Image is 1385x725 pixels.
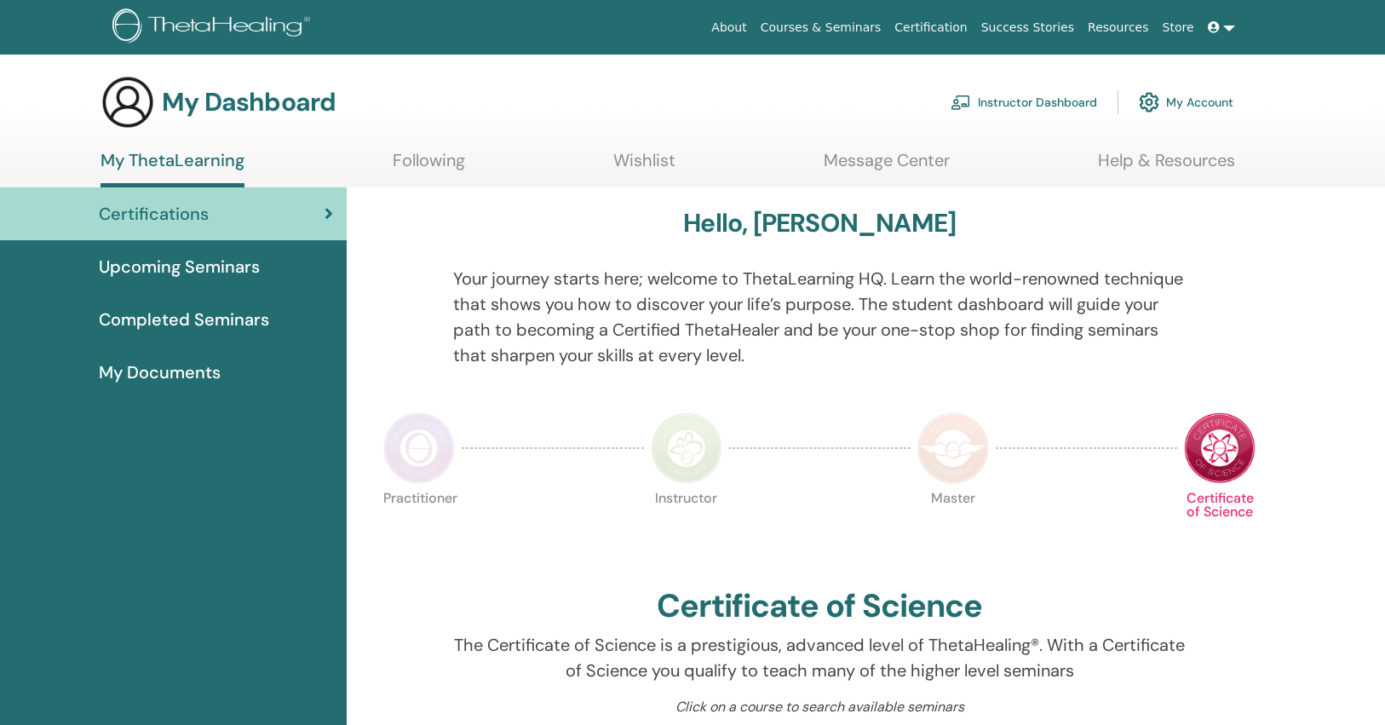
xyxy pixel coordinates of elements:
img: Master [917,412,989,484]
p: Click on a course to search available seminars [453,697,1187,717]
a: Store [1156,12,1201,43]
a: Help & Resources [1098,150,1235,183]
img: chalkboard-teacher.svg [951,95,971,110]
p: Your journey starts here; welcome to ThetaLearning HQ. Learn the world-renowned technique that sh... [453,266,1187,368]
p: Certificate of Science [1184,492,1256,563]
a: Resources [1081,12,1156,43]
span: Certifications [99,201,209,227]
h2: Certificate of Science [657,587,982,626]
img: Instructor [651,412,722,484]
a: Following [393,150,465,183]
a: Certification [888,12,974,43]
h3: My Dashboard [162,87,336,118]
span: My Documents [99,360,221,385]
a: My Account [1139,83,1233,121]
a: Courses & Seminars [754,12,888,43]
img: Practitioner [383,412,455,484]
a: Instructor Dashboard [951,83,1097,121]
img: cog.svg [1139,88,1159,117]
a: Message Center [824,150,950,183]
a: About [704,12,753,43]
a: Wishlist [613,150,675,183]
a: My ThetaLearning [101,150,244,187]
p: Master [917,492,989,563]
h3: Hello, [PERSON_NAME] [683,208,956,239]
img: Certificate of Science [1184,412,1256,484]
span: Completed Seminars [99,307,269,332]
p: Practitioner [383,492,455,563]
img: logo.png [112,9,316,47]
p: Instructor [651,492,722,563]
a: Success Stories [974,12,1081,43]
p: The Certificate of Science is a prestigious, advanced level of ThetaHealing®. With a Certificate ... [453,632,1187,683]
img: generic-user-icon.jpg [101,75,155,129]
span: Upcoming Seminars [99,254,260,279]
